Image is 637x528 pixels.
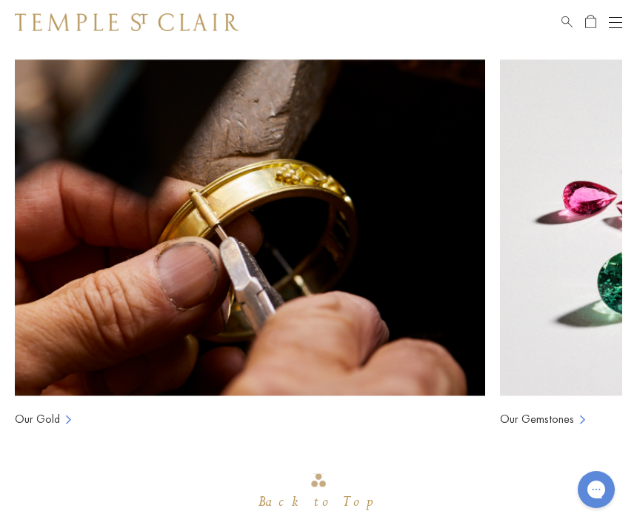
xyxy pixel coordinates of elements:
[585,13,596,31] a: Open Shopping Bag
[15,59,485,396] img: Ball Chains
[259,489,378,515] div: Back to Top
[259,472,378,515] div: Go to top
[15,411,60,427] a: Our Gold
[570,466,622,513] iframe: Gorgias live chat messenger
[609,13,622,31] button: Open navigation
[561,13,573,31] a: Search
[15,13,239,31] img: Temple St. Clair
[500,411,574,427] a: Our Gemstones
